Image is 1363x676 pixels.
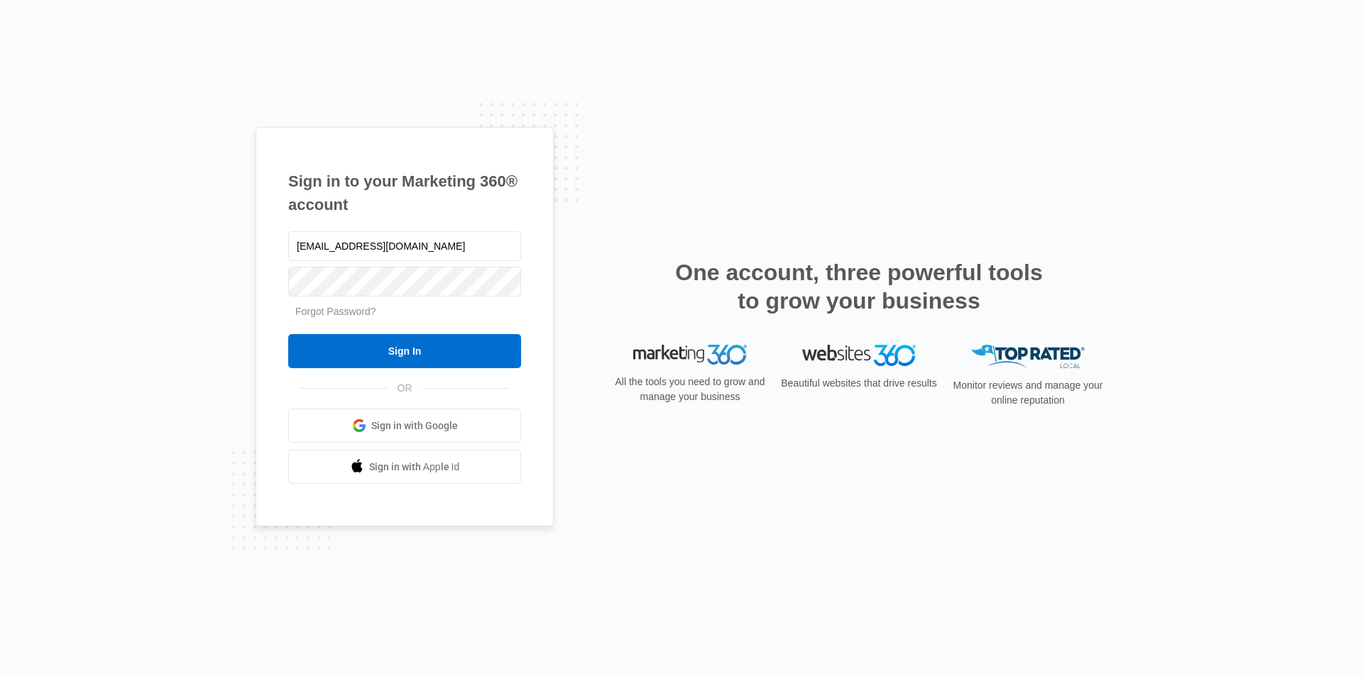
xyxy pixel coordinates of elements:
span: Sign in with Google [371,419,458,433]
input: Email [288,231,521,261]
a: Sign in with Apple Id [288,450,521,484]
a: Forgot Password? [295,306,376,317]
h2: One account, three powerful tools to grow your business [671,258,1047,315]
a: Sign in with Google [288,409,521,443]
p: Beautiful websites that drive results [779,376,938,391]
span: Sign in with Apple Id [369,460,460,475]
img: Websites 360 [802,345,916,365]
input: Sign In [288,334,521,368]
img: Marketing 360 [633,345,747,365]
img: Top Rated Local [971,345,1085,368]
p: Monitor reviews and manage your online reputation [948,378,1107,408]
p: All the tools you need to grow and manage your business [611,375,770,404]
h1: Sign in to your Marketing 360® account [288,170,521,216]
span: OR [388,381,422,396]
